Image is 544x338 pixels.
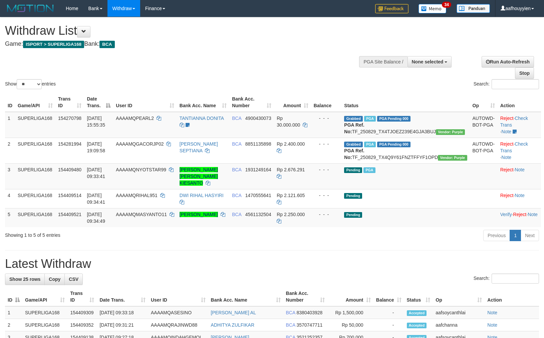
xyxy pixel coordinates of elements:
td: · · [498,112,541,138]
td: aafsoycanthlai [433,306,485,319]
th: User ID: activate to sort column ascending [113,93,177,112]
a: ADHITYA ZULFIKAR [211,322,254,328]
th: Balance: activate to sort column ascending [373,287,404,306]
th: ID: activate to sort column descending [5,287,22,306]
span: Show 25 rows [9,277,40,282]
a: DWI RIHAL HASYIRI [180,193,224,198]
span: None selected [412,59,444,64]
input: Search: [492,274,539,284]
th: Balance [311,93,342,112]
span: ISPORT > SUPERLIGA168 [23,41,84,48]
a: Reject [513,212,527,217]
td: 3 [5,163,15,189]
td: aafchanna [433,319,485,331]
span: Accepted [407,323,427,328]
a: Reject [500,167,514,172]
a: Check Trans [500,141,528,153]
td: AUTOWD-BOT-PGA [470,112,498,138]
td: 154409352 [67,319,97,331]
a: Reject [500,141,514,147]
td: AAAAMQRAJINWD88 [148,319,208,331]
th: Trans ID: activate to sort column ascending [55,93,84,112]
td: SUPERLIGA168 [15,163,55,189]
span: CSV [69,277,78,282]
span: BCA [232,141,241,147]
span: Pending [344,193,362,199]
span: Pending [344,212,362,218]
span: [DATE] 19:09:58 [87,141,105,153]
div: - - - [314,115,339,122]
div: Showing 1 to 5 of 5 entries [5,229,222,238]
th: Action [498,93,541,112]
a: Next [521,230,539,241]
span: AAAAMQMASYANTO11 [116,212,167,217]
a: Run Auto-Refresh [482,56,534,67]
label: Search: [474,274,539,284]
b: PGA Ref. No: [344,148,364,160]
span: Marked by aafnonsreyleab [364,142,376,147]
h1: Latest Withdraw [5,257,539,271]
span: Rp 2.250.000 [277,212,305,217]
th: Action [485,287,539,306]
span: Copy 4900430073 to clipboard [245,116,271,121]
td: 2 [5,138,15,163]
a: Note [487,310,497,315]
span: Copy 8851135898 to clipboard [245,141,271,147]
td: SUPERLIGA168 [22,306,67,319]
span: Copy 3570747711 to clipboard [296,322,322,328]
span: Copy [49,277,60,282]
div: PGA Site Balance / [359,56,407,67]
a: Note [487,322,497,328]
a: Reject [500,193,514,198]
img: Feedback.jpg [375,4,409,13]
a: Note [515,167,525,172]
span: Rp 2.400.000 [277,141,305,147]
td: 5 [5,208,15,227]
a: Verify [500,212,512,217]
th: User ID: activate to sort column ascending [148,287,208,306]
span: [DATE] 09:33:41 [87,167,105,179]
th: Game/API: activate to sort column ascending [22,287,67,306]
a: Check Trans [500,116,528,128]
td: AUTOWD-BOT-PGA [470,138,498,163]
td: 1 [5,306,22,319]
span: AAAAMQGACORJP02 [116,141,164,147]
span: 154270798 [58,116,81,121]
input: Search: [492,79,539,89]
span: BCA [286,322,295,328]
td: AAAAMQASESINO [148,306,208,319]
span: [DATE] 09:34:49 [87,212,105,224]
th: Op: activate to sort column ascending [470,93,498,112]
label: Search: [474,79,539,89]
a: [PERSON_NAME] AL [211,310,256,315]
span: BCA [99,41,114,48]
td: · [498,163,541,189]
th: Status [341,93,470,112]
span: Grabbed [344,142,363,147]
span: 154281994 [58,141,81,147]
th: Date Trans.: activate to sort column ascending [97,287,148,306]
span: Rp 2.676.291 [277,167,305,172]
span: BCA [232,212,241,217]
select: Showentries [17,79,42,89]
a: Note [502,129,512,134]
td: 4 [5,189,15,208]
span: BCA [232,167,241,172]
div: - - - [314,166,339,173]
a: Reject [500,116,514,121]
img: MOTION_logo.png [5,3,56,13]
span: Grabbed [344,116,363,122]
img: panduan.png [457,4,490,13]
span: Marked by aafsoycanthlai [363,167,375,173]
span: [DATE] 09:34:41 [87,193,105,205]
span: Copy 1470555641 to clipboard [245,193,271,198]
th: Date Trans.: activate to sort column descending [84,93,113,112]
td: Rp 50,000 [327,319,373,331]
span: 154409480 [58,167,81,172]
label: Show entries [5,79,56,89]
td: TF_250829_TX4TJOEZ239E4GJA3BUJ [341,112,470,138]
a: TANTIANNA DONITA [180,116,224,121]
a: Note [502,155,512,160]
td: - [373,306,404,319]
span: Rp 2.121.605 [277,193,305,198]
